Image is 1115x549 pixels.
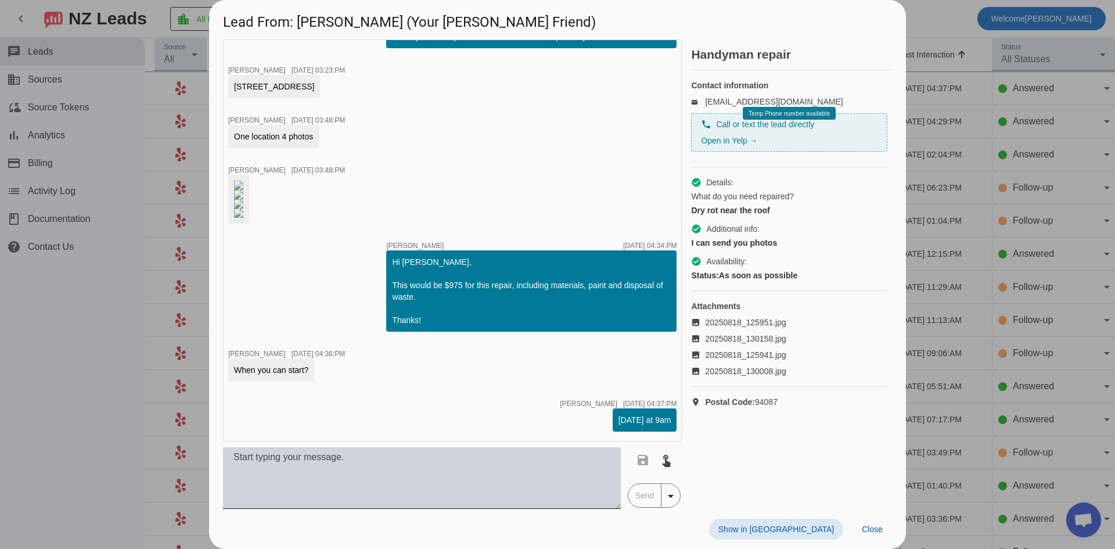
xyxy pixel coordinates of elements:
[691,224,702,234] mat-icon: check_circle
[691,300,887,312] h4: Attachments
[705,349,786,361] span: 20250818_125941.jpg
[292,67,345,74] div: [DATE] 03:23:PM
[691,334,705,343] mat-icon: image
[234,181,243,190] img: zHqAdS_QmQAGwNLZwfwmrw
[623,242,677,249] div: [DATE] 04:34:PM
[691,349,887,361] a: 20250818_125941.jpg
[691,80,887,91] h4: Contact information
[691,397,705,407] mat-icon: location_on
[560,400,617,407] span: [PERSON_NAME]
[234,190,243,199] img: 8FMs33YUlBEgAJI28-RroQ
[292,350,345,357] div: [DATE] 04:36:PM
[228,166,286,174] span: [PERSON_NAME]
[691,191,794,202] span: What do you need repaired?
[691,367,705,376] mat-icon: image
[386,242,444,249] span: [PERSON_NAME]
[659,453,673,467] mat-icon: touch_app
[618,414,671,426] div: [DATE] at 9am
[691,204,887,216] div: Dry rot near the roof
[701,136,757,145] a: Open in Yelp →
[234,131,313,142] div: One location 4 photos
[691,256,702,267] mat-icon: check_circle
[691,318,705,327] mat-icon: image
[292,117,345,124] div: [DATE] 03:48:PM
[228,116,286,124] span: [PERSON_NAME]
[705,397,755,407] strong: Postal Code:
[705,396,778,408] span: 94087
[705,97,843,106] a: [EMAIL_ADDRESS][DOMAIN_NAME]
[691,237,887,249] div: I can send you photos
[664,489,678,503] mat-icon: arrow_drop_down
[706,256,747,267] span: Availability:
[691,365,887,377] a: 20250818_130008.jpg
[292,167,345,174] div: [DATE] 03:48:PM
[691,99,705,105] mat-icon: email
[234,199,243,209] img: tutHYb0mYOdNXb9fvuha6A
[691,271,718,280] strong: Status:
[691,177,702,188] mat-icon: check_circle
[705,333,786,345] span: 20250818_130158.jpg
[709,519,843,540] button: Show in [GEOGRAPHIC_DATA]
[706,223,760,235] span: Additional info:
[716,119,814,130] span: Call or text the lead directly
[228,350,286,358] span: [PERSON_NAME]
[705,365,786,377] span: 20250818_130008.jpg
[705,317,786,328] span: 20250818_125951.jpg
[392,256,671,326] div: Hi [PERSON_NAME], This would be $975 for this repair, including materials, paint and disposal of ...
[718,525,834,534] span: Show in [GEOGRAPHIC_DATA]
[691,270,887,281] div: As soon as possible
[691,350,705,360] mat-icon: image
[691,49,892,60] h2: Handyman repair
[701,119,711,130] mat-icon: phone
[228,66,286,74] span: [PERSON_NAME]
[691,317,887,328] a: 20250818_125951.jpg
[691,333,887,345] a: 20250818_130158.jpg
[234,364,308,376] div: When you can start?
[862,525,883,534] span: Close
[706,177,733,188] span: Details:
[234,81,314,92] div: [STREET_ADDRESS]
[853,519,892,540] button: Close
[623,400,677,407] div: [DATE] 04:37:PM
[749,110,830,117] span: Temp Phone number available
[234,209,243,218] img: ejVXRmu152Py3jvzKAc8bQ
